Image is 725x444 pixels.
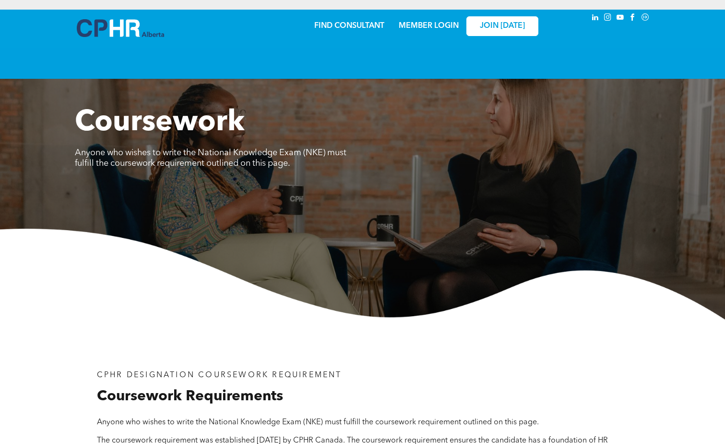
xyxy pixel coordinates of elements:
a: facebook [628,12,638,25]
span: CPHR DESIGNATION COURSEWORK REQUIREMENT [97,371,342,379]
span: Coursework Requirements [97,389,283,404]
a: FIND CONSULTANT [314,22,384,30]
span: Anyone who wishes to write the National Knowledge Exam (NKE) must fulfill the coursework requirem... [97,419,539,426]
a: instagram [603,12,613,25]
a: linkedin [590,12,601,25]
a: JOIN [DATE] [466,16,538,36]
img: A blue and white logo for cp alberta [77,19,164,37]
a: Social network [640,12,651,25]
a: MEMBER LOGIN [399,22,459,30]
a: youtube [615,12,626,25]
span: Coursework [75,109,245,137]
span: JOIN [DATE] [480,22,525,31]
span: Anyone who wishes to write the National Knowledge Exam (NKE) must fulfill the coursework requirem... [75,148,346,168]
